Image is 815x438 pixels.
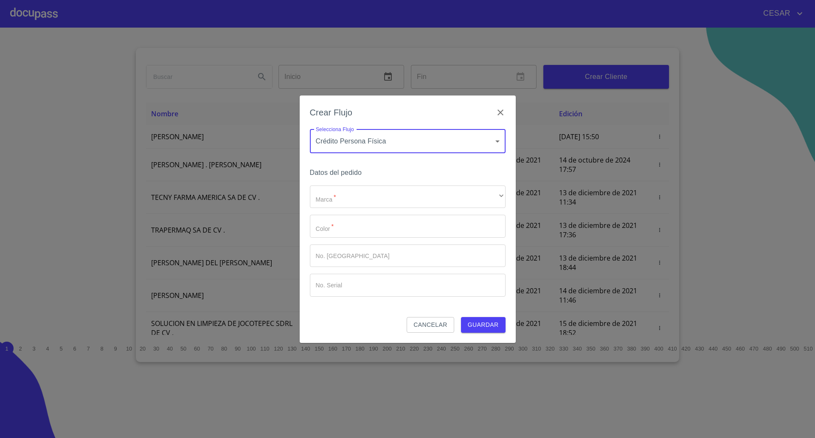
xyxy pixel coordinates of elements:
[310,185,506,208] div: ​
[310,129,506,153] div: Crédito Persona Física
[468,320,499,330] span: Guardar
[413,320,447,330] span: Cancelar
[461,317,506,333] button: Guardar
[407,317,454,333] button: Cancelar
[310,106,353,119] h6: Crear Flujo
[310,167,506,179] h6: Datos del pedido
